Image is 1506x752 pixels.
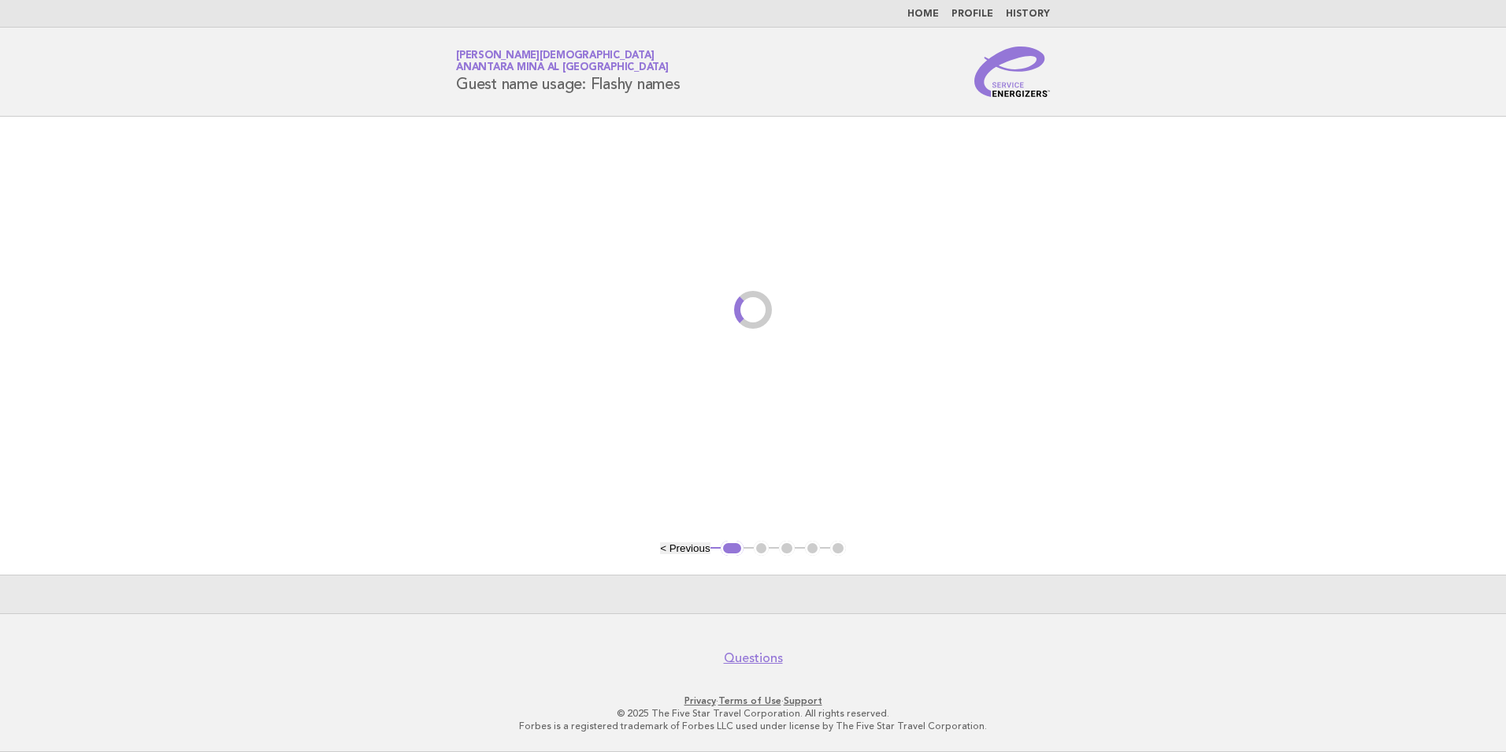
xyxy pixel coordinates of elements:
a: Profile [951,9,993,19]
span: Anantara Mina al [GEOGRAPHIC_DATA] [456,63,669,73]
a: Questions [724,650,783,666]
a: Support [784,695,822,706]
h1: Guest name usage: Flashy names [456,51,681,92]
a: Terms of Use [718,695,781,706]
a: History [1006,9,1050,19]
p: Forbes is a registered trademark of Forbes LLC used under license by The Five Star Travel Corpora... [271,720,1235,732]
a: [PERSON_NAME][DEMOGRAPHIC_DATA]Anantara Mina al [GEOGRAPHIC_DATA] [456,50,669,73]
img: Service Energizers [974,47,1050,97]
a: Privacy [684,695,716,706]
p: · · [271,694,1235,707]
a: Home [907,9,939,19]
p: © 2025 The Five Star Travel Corporation. All rights reserved. [271,707,1235,720]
